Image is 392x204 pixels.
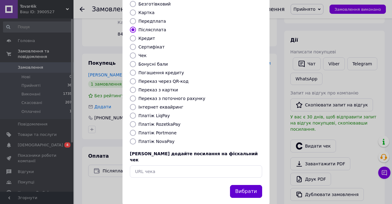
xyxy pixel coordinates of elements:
label: Платіж NovaPay [138,139,175,144]
label: Післясплата [138,27,166,32]
label: Бонусні бали [138,62,168,67]
label: Інтернет еквайринг [138,105,183,110]
label: Чек [138,53,147,58]
button: Вибрати [230,185,262,198]
label: Переказ через QR-код [138,79,189,84]
label: Погашення кредиту [138,70,184,75]
label: Платіж LiqPay [138,113,170,118]
label: Платіж RozetkaPay [138,122,180,127]
label: Платіж Portmone [138,130,177,135]
span: [PERSON_NAME] додайте посилання на фіскальний чек [130,151,258,162]
input: URL чека [130,165,262,178]
label: Переказ з картки [138,87,178,92]
label: Кредит [138,36,155,41]
label: Безготівковий [138,2,171,6]
label: Сертифікат [138,44,165,49]
label: Переказ з поточного рахунку [138,96,205,101]
label: Картка [138,10,155,15]
label: Передплата [138,19,166,24]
